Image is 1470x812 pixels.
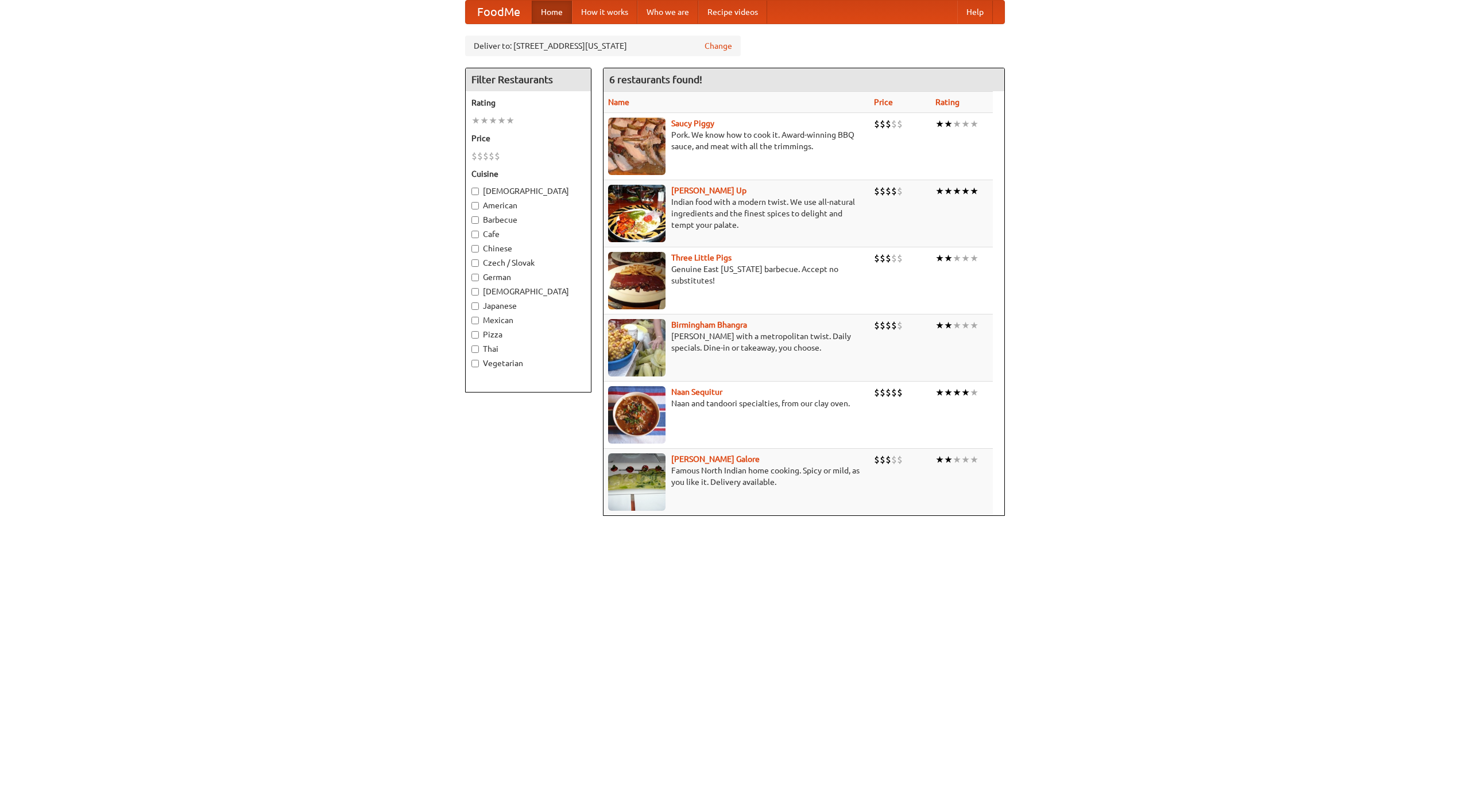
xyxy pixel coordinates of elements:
[608,252,666,309] img: littlepigs.jpg
[885,185,891,197] li: $
[671,253,732,262] b: Three Little Pigs
[471,245,479,252] input: Chinese
[935,118,944,130] li: ★
[471,302,479,310] input: Japanese
[671,320,747,329] a: Birmingham Bhangra
[608,453,666,511] img: currygalore.jpg
[471,331,479,339] input: Pizza
[608,263,865,286] p: Genuine East [US_STATE] barbecue. Accept no substitutes!
[471,259,479,267] input: Czech / Slovak
[880,185,885,197] li: $
[874,185,880,197] li: $
[671,119,714,128] a: Saucy Piggy
[953,386,961,399] li: ★
[608,331,865,353] p: [PERSON_NAME] with a metropolitan twist. Daily specials. Dine-in or takeaway, you choose.
[608,319,666,376] img: bhangra.jpg
[891,453,897,466] li: $
[891,319,897,332] li: $
[957,1,993,24] a: Help
[880,319,885,332] li: $
[944,453,953,466] li: ★
[961,453,970,466] li: ★
[970,252,978,265] li: ★
[471,228,585,240] label: Cafe
[970,118,978,130] li: ★
[970,453,978,466] li: ★
[471,114,480,127] li: ★
[961,252,970,265] li: ★
[671,186,746,195] a: [PERSON_NAME] Up
[506,114,514,127] li: ★
[471,300,585,312] label: Japanese
[970,319,978,332] li: ★
[471,243,585,254] label: Chinese
[953,252,961,265] li: ★
[466,68,591,91] h4: Filter Restaurants
[483,150,489,162] li: $
[471,358,585,369] label: Vegetarian
[608,398,865,409] p: Naan and tandoori specialties, from our clay oven.
[935,453,944,466] li: ★
[885,386,891,399] li: $
[489,114,497,127] li: ★
[880,386,885,399] li: $
[698,1,767,24] a: Recipe videos
[471,97,585,108] h5: Rating
[532,1,572,24] a: Home
[961,386,970,399] li: ★
[885,453,891,466] li: $
[471,185,585,197] label: [DEMOGRAPHIC_DATA]
[874,386,880,399] li: $
[944,252,953,265] li: ★
[891,118,897,130] li: $
[471,286,585,297] label: [DEMOGRAPHIC_DATA]
[935,386,944,399] li: ★
[874,98,893,107] a: Price
[961,319,970,332] li: ★
[494,150,500,162] li: $
[608,185,666,242] img: curryup.jpg
[489,150,494,162] li: $
[953,118,961,130] li: ★
[897,319,903,332] li: $
[891,185,897,197] li: $
[471,200,585,211] label: American
[471,329,585,340] label: Pizza
[608,386,666,444] img: naansequitur.jpg
[897,386,903,399] li: $
[874,319,880,332] li: $
[935,98,960,107] a: Rating
[471,360,479,367] input: Vegetarian
[471,216,479,224] input: Barbecue
[891,252,897,265] li: $
[608,129,865,152] p: Pork. We know how to cook it. Award-winning BBQ sauce, and meat with all the trimmings.
[671,454,760,464] a: [PERSON_NAME] Galore
[953,453,961,466] li: ★
[471,231,479,238] input: Cafe
[471,271,585,283] label: German
[874,118,880,130] li: $
[874,453,880,466] li: $
[897,118,903,130] li: $
[465,36,741,56] div: Deliver to: [STREET_ADDRESS][US_STATE]
[935,319,944,332] li: ★
[944,386,953,399] li: ★
[572,1,637,24] a: How it works
[608,465,865,488] p: Famous North Indian home cooking. Spicy or mild, as you like it. Delivery available.
[471,317,479,324] input: Mexican
[935,185,944,197] li: ★
[637,1,698,24] a: Who we are
[935,252,944,265] li: ★
[874,252,880,265] li: $
[897,185,903,197] li: $
[471,274,479,281] input: German
[471,133,585,144] h5: Price
[471,188,479,195] input: [DEMOGRAPHIC_DATA]
[471,288,479,296] input: [DEMOGRAPHIC_DATA]
[471,150,477,162] li: $
[471,257,585,269] label: Czech / Slovak
[471,168,585,180] h5: Cuisine
[897,453,903,466] li: $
